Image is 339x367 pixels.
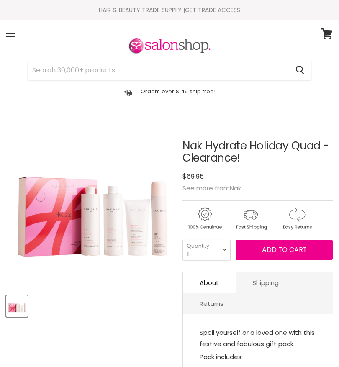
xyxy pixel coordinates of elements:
select: Quantity [182,240,231,260]
h1: Nak Hydrate Holiday Quad - Clearance! [182,140,333,164]
a: Returns [183,293,240,314]
button: Search [289,60,311,80]
span: Add to cart [262,245,307,254]
img: genuine.gif [182,206,227,231]
input: Search [28,60,289,80]
form: Product [28,60,311,80]
div: Nak Hydrate Holiday Quad - Clearance! image. Click or Scroll to Zoom. [6,119,175,287]
span: See more from [182,184,241,192]
p: Spoil yourself or a loved one with this festive and fabulous gift pack. [200,327,316,351]
img: Nak Hydrate Holiday Quad - Clearance! [7,296,27,316]
img: shipping.gif [229,206,273,231]
span: $69.95 [182,172,204,181]
img: returns.gif [275,206,319,231]
p: Orders over $149 ship free! [141,88,216,95]
button: Add to cart [236,240,333,260]
span: Pack includes: [200,352,243,361]
iframe: Gorgias live chat messenger [297,328,331,359]
div: Product thumbnails [5,293,176,317]
button: Nak Hydrate Holiday Quad - Clearance! [6,295,28,317]
a: Nak [230,184,241,192]
a: About [183,272,236,293]
a: Shipping [236,272,295,293]
a: GET TRADE ACCESS [185,6,240,14]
